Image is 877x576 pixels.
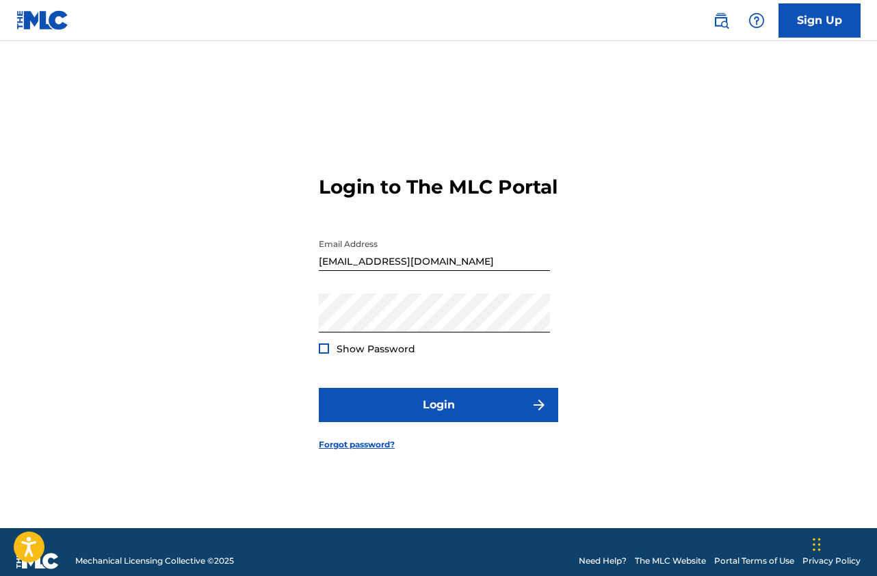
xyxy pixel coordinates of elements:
[319,175,558,199] h3: Login to The MLC Portal
[319,388,558,422] button: Login
[531,397,547,413] img: f7272a7cc735f4ea7f67.svg
[75,555,234,567] span: Mechanical Licensing Collective © 2025
[809,510,877,576] iframe: Chat Widget
[802,555,861,567] a: Privacy Policy
[635,555,706,567] a: The MLC Website
[337,343,415,355] span: Show Password
[748,12,765,29] img: help
[714,555,794,567] a: Portal Terms of Use
[16,10,69,30] img: MLC Logo
[713,12,729,29] img: search
[16,553,59,569] img: logo
[319,438,395,451] a: Forgot password?
[778,3,861,38] a: Sign Up
[743,7,770,34] div: Help
[813,524,821,565] div: Drag
[707,7,735,34] a: Public Search
[579,555,627,567] a: Need Help?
